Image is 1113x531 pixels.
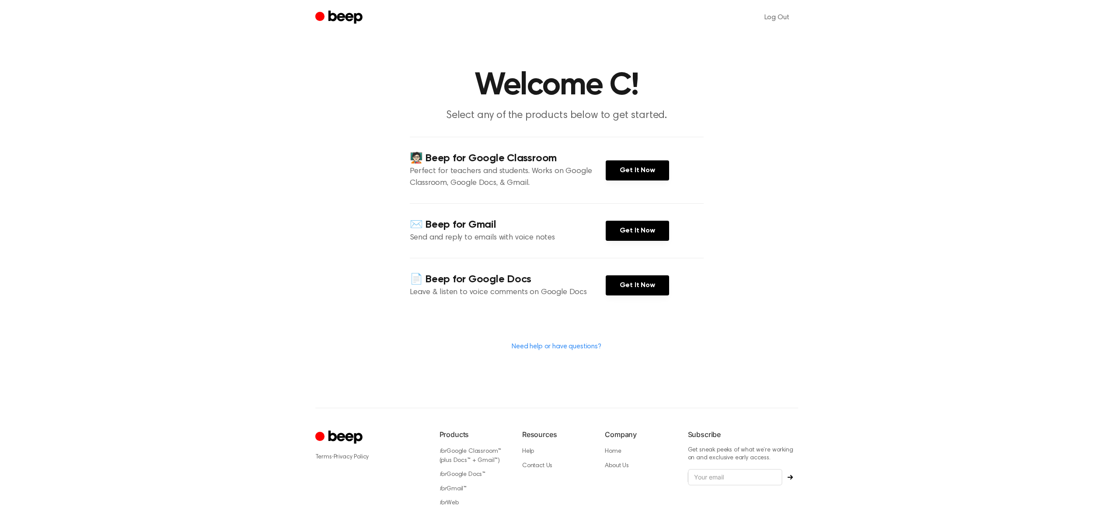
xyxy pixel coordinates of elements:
[782,475,798,480] button: Subscribe
[512,343,601,350] a: Need help or have questions?
[605,463,629,469] a: About Us
[440,500,459,506] a: forWeb
[315,429,365,446] a: Cruip
[315,454,332,460] a: Terms
[522,448,534,455] a: Help
[410,151,606,166] h4: 🧑🏻‍🏫 Beep for Google Classroom
[688,429,798,440] h6: Subscribe
[522,429,591,440] h6: Resources
[315,452,426,462] div: ·
[756,7,798,28] a: Log Out
[606,275,669,295] a: Get It Now
[605,429,673,440] h6: Company
[688,447,798,462] p: Get sneak peeks of what we’re working on and exclusive early access.
[440,472,447,478] i: for
[410,287,606,298] p: Leave & listen to voice comments on Google Docs
[606,221,669,241] a: Get It Now
[606,160,669,180] a: Get It Now
[440,486,447,492] i: for
[440,448,502,464] a: forGoogle Classroom™ (plus Docs™ + Gmail™)
[410,218,606,232] h4: ✉️ Beep for Gmail
[605,448,621,455] a: Home
[410,272,606,287] h4: 📄 Beep for Google Docs
[440,448,447,455] i: for
[333,70,781,101] h1: Welcome C!
[410,232,606,244] p: Send and reply to emails with voice notes
[315,9,365,26] a: Beep
[522,463,552,469] a: Contact Us
[688,469,782,486] input: Your email
[440,429,508,440] h6: Products
[440,486,467,492] a: forGmail™
[440,500,447,506] i: for
[410,166,606,189] p: Perfect for teachers and students. Works on Google Classroom, Google Docs, & Gmail.
[334,454,369,460] a: Privacy Policy
[389,108,725,123] p: Select any of the products below to get started.
[440,472,486,478] a: forGoogle Docs™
